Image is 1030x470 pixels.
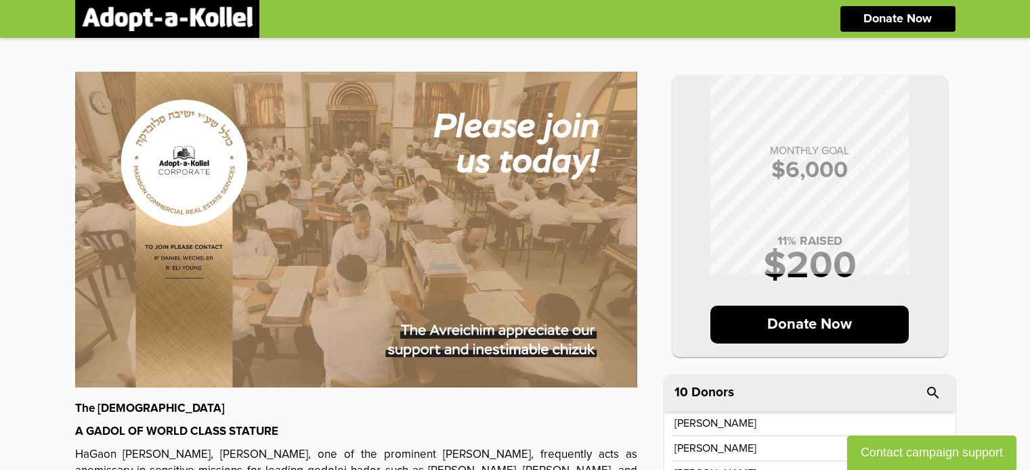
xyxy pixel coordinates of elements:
[847,436,1016,470] button: Contact campaign support
[925,385,941,401] i: search
[863,13,932,25] p: Donate Now
[686,159,934,182] p: $
[75,72,637,387] img: GTMl8Zazyd.uwf9jX4LSx.jpg
[710,306,909,344] p: Donate Now
[674,443,756,454] p: [PERSON_NAME]
[75,426,278,438] strong: A GADOL OF WORLD CLASS STATURE
[75,403,225,415] strong: The [DEMOGRAPHIC_DATA]
[82,7,253,31] img: logonobg.png
[674,386,688,399] span: 10
[691,386,734,399] p: Donors
[674,418,756,429] p: [PERSON_NAME]
[686,145,934,156] p: MONTHLY GOAL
